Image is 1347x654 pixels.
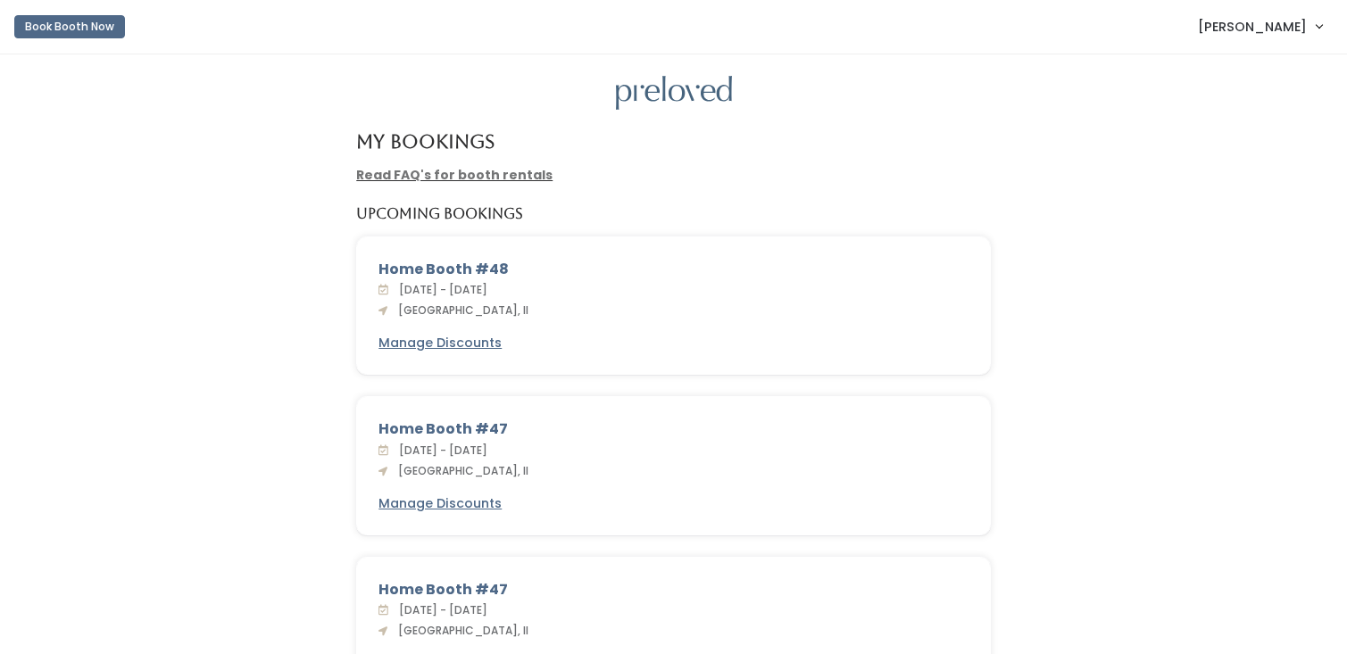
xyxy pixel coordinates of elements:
[391,623,528,638] span: [GEOGRAPHIC_DATA], Il
[1180,7,1340,46] a: [PERSON_NAME]
[391,302,528,318] span: [GEOGRAPHIC_DATA], Il
[356,166,553,184] a: Read FAQ's for booth rentals
[391,463,528,478] span: [GEOGRAPHIC_DATA], Il
[14,15,125,38] button: Book Booth Now
[1198,17,1307,37] span: [PERSON_NAME]
[378,579,969,600] div: Home Booth #47
[378,494,502,513] a: Manage Discounts
[378,259,969,280] div: Home Booth #48
[356,131,495,152] h4: My Bookings
[392,443,487,458] span: [DATE] - [DATE]
[616,76,732,111] img: preloved logo
[378,334,502,352] a: Manage Discounts
[14,7,125,46] a: Book Booth Now
[392,282,487,297] span: [DATE] - [DATE]
[378,494,502,512] u: Manage Discounts
[378,418,969,440] div: Home Booth #47
[378,334,502,352] u: Manage Discounts
[356,206,523,222] h5: Upcoming Bookings
[392,602,487,617] span: [DATE] - [DATE]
